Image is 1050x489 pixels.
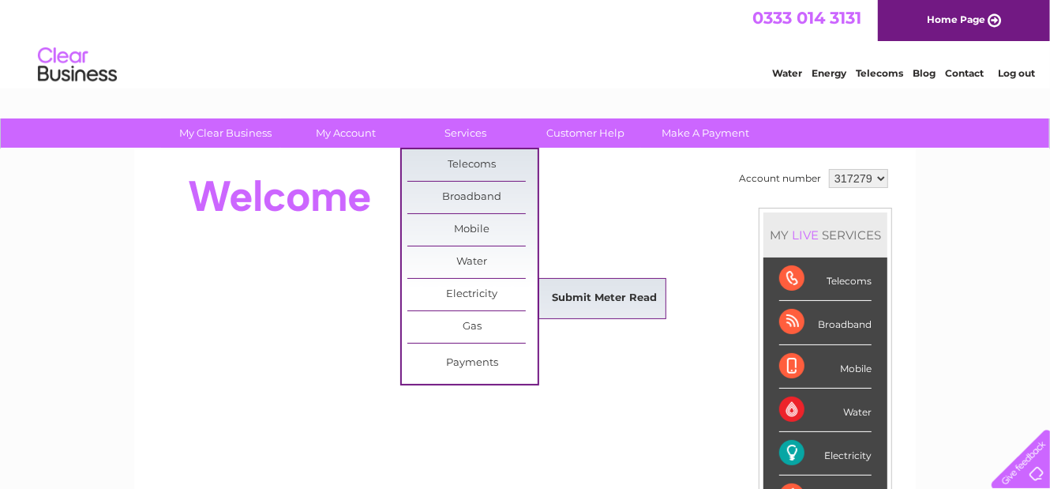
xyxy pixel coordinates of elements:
div: Electricity [779,432,872,476]
a: Telecoms [856,67,903,79]
div: MY SERVICES [763,213,887,258]
a: Gas [407,311,538,343]
a: Water [772,67,802,79]
a: Payments [407,348,538,379]
div: Clear Business is a trading name of Verastar Limited (registered in [GEOGRAPHIC_DATA] No. 3667643... [153,9,899,77]
a: Contact [945,67,984,79]
a: Make A Payment [641,118,771,148]
a: Blog [913,67,936,79]
div: Water [779,389,872,432]
a: My Clear Business [161,118,291,148]
a: Broadband [407,182,538,213]
div: Mobile [779,345,872,389]
a: Mobile [407,214,538,246]
a: Customer Help [521,118,651,148]
div: LIVE [789,228,822,243]
div: Telecoms [779,258,872,301]
a: Electricity [407,279,538,310]
a: Telecoms [407,149,538,181]
img: logo.png [37,41,118,89]
a: Log out [998,67,1035,79]
a: Services [401,118,531,148]
a: Water [407,246,538,278]
a: My Account [281,118,411,148]
a: Submit Meter Read [540,283,670,314]
div: Broadband [779,301,872,344]
td: Account number [735,165,825,192]
a: 0333 014 3131 [752,8,861,28]
a: Energy [812,67,846,79]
